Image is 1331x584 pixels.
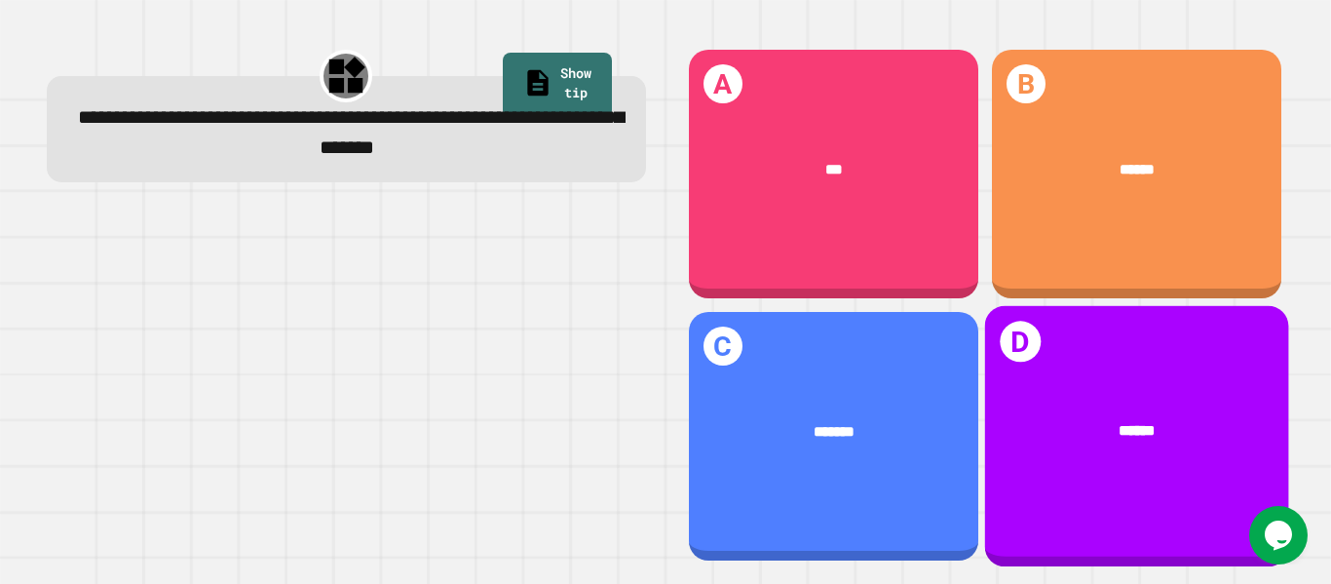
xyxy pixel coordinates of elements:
h1: C [704,327,742,366]
a: Show tip [503,53,612,118]
h1: D [1000,321,1041,362]
h1: B [1007,64,1046,103]
h1: A [704,64,742,103]
iframe: chat widget [1249,506,1312,565]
